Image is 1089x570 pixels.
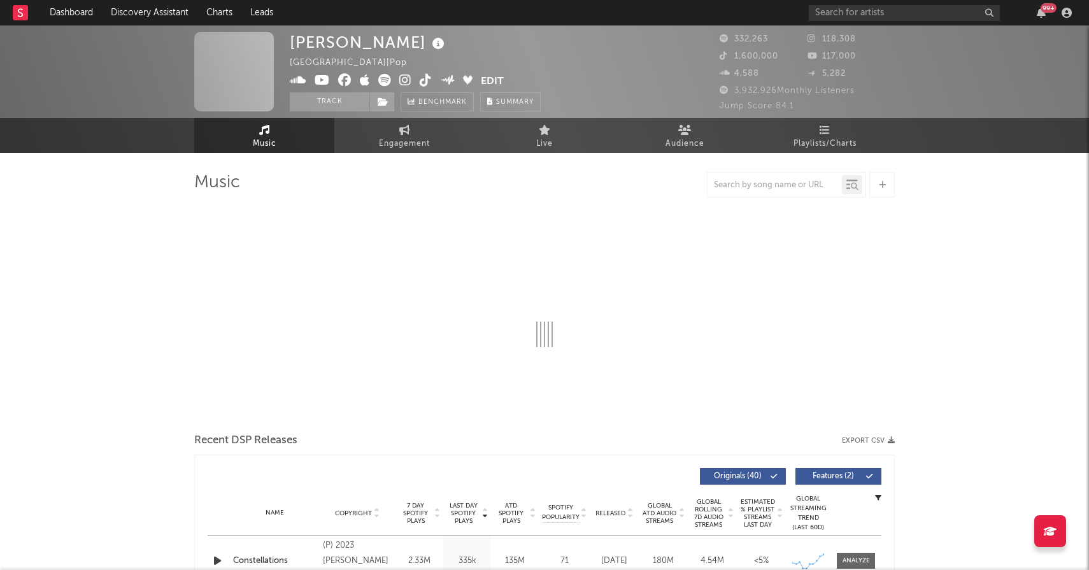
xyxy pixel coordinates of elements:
span: 332,263 [720,35,768,43]
div: 2.33M [399,555,440,567]
div: [DATE] [593,555,636,567]
a: Playlists/Charts [755,118,895,153]
span: Originals ( 40 ) [708,473,767,480]
button: Export CSV [842,437,895,445]
button: 99+ [1037,8,1046,18]
button: Features(2) [795,468,881,485]
a: Live [474,118,615,153]
a: Music [194,118,334,153]
div: Global Streaming Trend (Last 60D) [789,494,827,532]
span: 5,282 [808,69,846,78]
span: Last Day Spotify Plays [446,502,480,525]
span: Global ATD Audio Streams [642,502,677,525]
span: Estimated % Playlist Streams Last Day [740,498,775,529]
span: Live [536,136,553,152]
div: 135M [494,555,536,567]
span: 118,308 [808,35,856,43]
button: Summary [480,92,541,111]
span: 7 Day Spotify Plays [399,502,432,525]
span: 117,000 [808,52,856,61]
span: 1,600,000 [720,52,778,61]
span: Music [253,136,276,152]
div: 335k [446,555,488,567]
span: Audience [665,136,704,152]
div: 180M [642,555,685,567]
a: Audience [615,118,755,153]
span: Jump Score: 84.1 [720,102,794,110]
input: Search by song name or URL [708,180,842,190]
span: Copyright [335,509,372,517]
div: [PERSON_NAME] [290,32,448,53]
div: 71 [542,555,587,567]
span: 3,932,926 Monthly Listeners [720,87,855,95]
span: Released [595,509,625,517]
span: Engagement [379,136,430,152]
span: Spotify Popularity [542,503,580,522]
div: 4.54M [691,555,734,567]
button: Originals(40) [700,468,786,485]
a: Constellations [233,555,317,567]
span: 4,588 [720,69,759,78]
span: Recent DSP Releases [194,433,297,448]
div: [GEOGRAPHIC_DATA] | Pop [290,55,422,71]
span: Benchmark [418,95,467,110]
span: ATD Spotify Plays [494,502,528,525]
span: Global Rolling 7D Audio Streams [691,498,726,529]
span: Features ( 2 ) [804,473,862,480]
button: Edit [481,74,504,90]
span: Summary [496,99,534,106]
a: Benchmark [401,92,474,111]
div: <5% [740,555,783,567]
div: 99 + [1041,3,1057,13]
span: Playlists/Charts [794,136,857,152]
input: Search for artists [809,5,1000,21]
a: Engagement [334,118,474,153]
div: Name [233,508,317,518]
button: Track [290,92,369,111]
